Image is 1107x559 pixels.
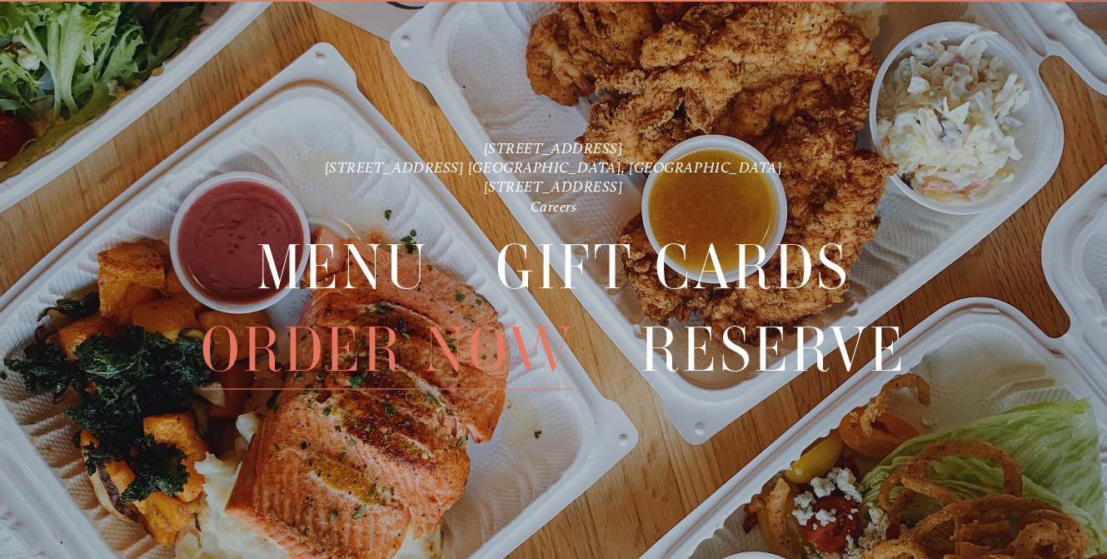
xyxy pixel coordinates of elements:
a: Careers [531,197,577,215]
a: Menu [256,228,429,307]
a: [STREET_ADDRESS] [484,178,624,196]
a: [STREET_ADDRESS] [GEOGRAPHIC_DATA], [GEOGRAPHIC_DATA] [325,158,783,176]
a: [STREET_ADDRESS] [484,139,624,157]
span: Menu [256,228,429,308]
a: Reserve [641,309,906,388]
span: Reserve [641,309,906,389]
a: Gift Cards [496,228,850,307]
span: Gift Cards [496,228,850,308]
span: Order Now [201,309,575,389]
a: Order Now [201,309,575,388]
